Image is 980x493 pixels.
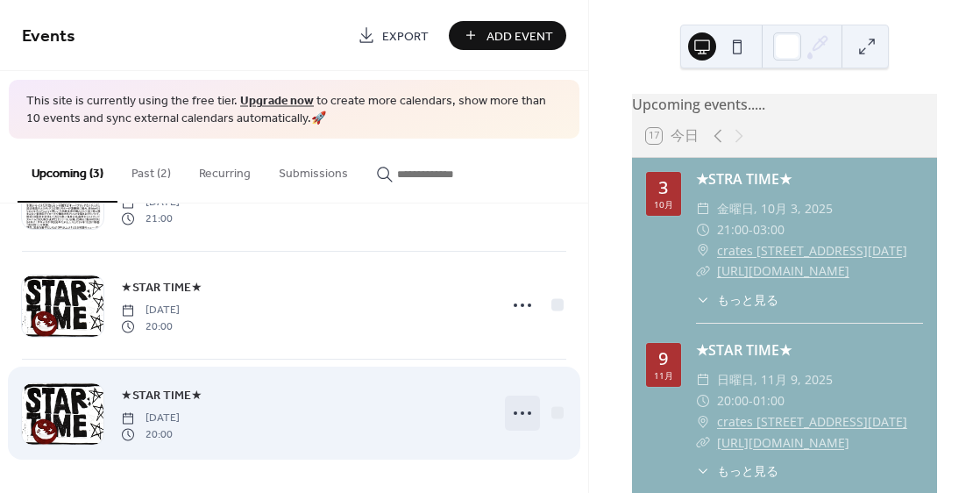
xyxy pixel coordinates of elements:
[22,19,75,54] span: Events
[449,21,566,50] button: Add Event
[632,94,937,115] div: Upcoming events.....
[185,139,265,201] button: Recurring
[658,179,668,196] div: 3
[753,390,785,411] span: 01:00
[117,139,185,201] button: Past (2)
[696,390,710,411] div: ​
[121,426,180,442] span: 20:00
[749,390,753,411] span: -
[696,461,778,480] button: ​もっと見る
[696,432,710,454] div: ​
[696,411,710,432] div: ​
[121,385,202,405] a: ★STAR TIME★
[121,277,202,297] a: ★STAR TIME★
[654,371,673,380] div: 11月
[121,211,180,226] span: 21:00
[717,461,778,480] span: もっと見る
[696,461,710,480] div: ​
[696,290,778,309] button: ​もっと見る
[717,198,833,219] span: 金曜日, 10月 3, 2025
[717,290,778,309] span: もっと見る
[696,240,710,261] div: ​
[696,290,710,309] div: ​
[121,279,202,297] span: ★STAR TIME★
[382,27,429,46] span: Export
[654,200,673,209] div: 10月
[696,340,792,360] a: ★STAR TIME★
[696,169,792,189] a: ★STRA TIME★
[696,198,710,219] div: ​
[265,139,362,201] button: Submissions
[26,93,562,127] span: This site is currently using the free tier. to create more calendars, show more than 10 events an...
[717,262,849,279] a: [URL][DOMAIN_NAME]
[696,261,710,282] div: ​
[717,369,833,390] span: 日曜日, 11月 9, 2025
[18,139,117,203] button: Upcoming (3)
[121,411,180,426] span: [DATE]
[717,390,749,411] span: 20:00
[658,350,668,368] div: 9
[344,21,442,50] a: Export
[717,411,907,432] a: crates [STREET_ADDRESS][DATE]
[121,387,202,405] span: ★STAR TIME★
[696,219,710,240] div: ​
[753,219,785,240] span: 03:00
[717,219,749,240] span: 21:00
[717,240,907,261] a: crates [STREET_ADDRESS][DATE]
[121,303,180,318] span: [DATE]
[121,318,180,334] span: 20:00
[240,89,314,113] a: Upgrade now
[749,219,753,240] span: -
[696,369,710,390] div: ​
[486,27,553,46] span: Add Event
[717,434,849,451] a: [URL][DOMAIN_NAME]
